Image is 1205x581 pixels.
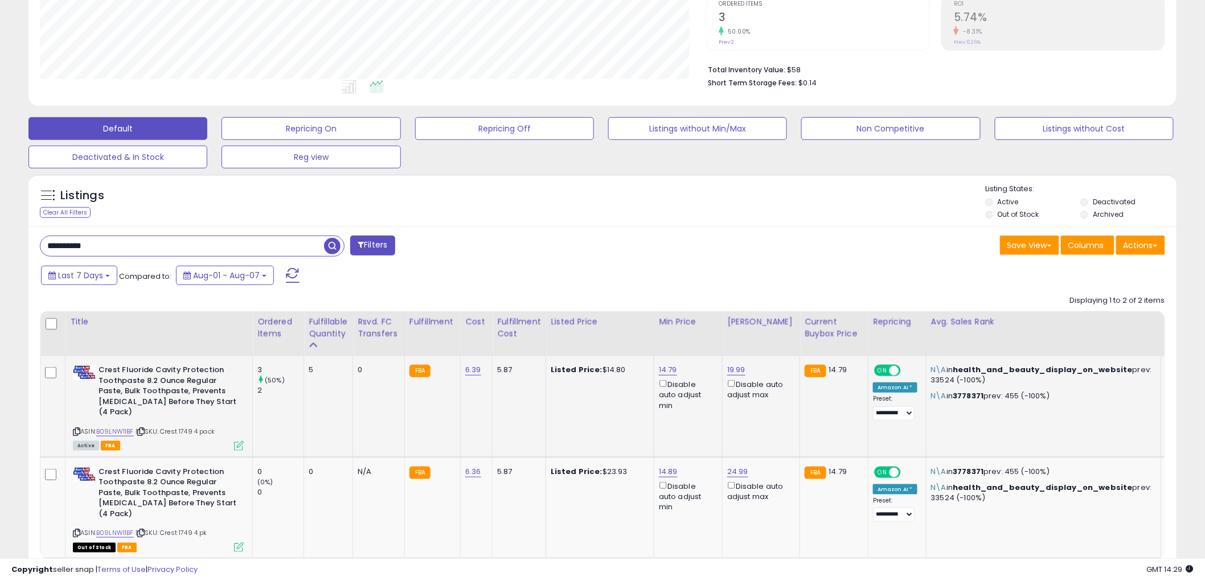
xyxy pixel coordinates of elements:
button: Listings without Min/Max [608,117,787,140]
div: N/A [358,467,396,477]
small: FBA [409,467,431,479]
small: FBA [805,365,826,377]
div: 0 [358,365,396,375]
p: in prev: 33524 (-100%) [931,365,1152,385]
span: | SKU: Crest 1749 4 pack [136,427,215,436]
p: in prev: 33524 (-100%) [931,483,1152,503]
span: Columns [1068,240,1104,251]
span: OFF [899,467,917,477]
span: | SKU: Crest 1749 4 pk [136,528,207,537]
span: N\A [931,390,946,401]
a: 6.36 [465,466,481,477]
small: FBA [805,467,826,479]
div: Ordered Items [257,316,299,340]
img: 41Q0CByzaCL._SL40_.jpg [73,365,96,380]
div: ASIN: [73,365,244,449]
b: Listed Price: [551,466,602,477]
div: Fulfillment [409,316,456,328]
button: Non Competitive [801,117,980,140]
span: Last 7 Days [58,270,103,281]
span: N\A [931,482,946,493]
div: 5.87 [497,467,537,477]
strong: Copyright [11,564,53,575]
small: Prev: 2 [719,39,734,46]
small: Prev: 6.26% [954,39,981,46]
b: Listed Price: [551,364,602,375]
b: Short Term Storage Fees: [708,78,797,88]
span: ROI [954,1,1165,7]
div: Avg. Sales Rank [931,316,1156,328]
a: 6.39 [465,364,481,376]
div: Rsvd. FC Transfers [358,316,400,340]
button: Reg view [222,146,400,168]
span: FBA [101,441,120,451]
div: 0 [257,487,304,497]
span: OFF [899,366,917,376]
h5: Listings [60,188,104,204]
span: 3778371 [953,390,983,401]
a: 14.79 [659,364,677,376]
button: Listings without Cost [995,117,1174,140]
b: Crest Fluoride Cavity Protection Toothpaste 8.2 Ounce Regular Paste, Bulk Toothpaste, Prevents [M... [99,467,237,522]
a: Terms of Use [97,564,146,575]
small: (0%) [257,477,273,487]
small: (50%) [265,376,285,385]
div: Listed Price [551,316,649,328]
button: Default [28,117,207,140]
img: 41Q0CByzaCL._SL40_.jpg [73,467,96,482]
div: seller snap | | [11,564,198,575]
small: 50.00% [724,27,751,36]
div: Repricing [873,316,921,328]
div: Title [70,316,248,328]
div: Preset: [873,395,917,421]
span: $0.14 [798,77,817,88]
div: Disable auto adjust max [727,378,791,400]
label: Archived [1093,209,1124,219]
h2: 5.74% [954,11,1165,26]
div: Amazon AI * [873,382,917,393]
span: health_and_beauty_display_on_website [953,482,1132,493]
small: FBA [409,365,431,377]
li: $58 [708,62,1157,76]
div: Displaying 1 to 2 of 2 items [1070,295,1165,306]
div: 0 [257,467,304,477]
p: in prev: 455 (-100%) [931,467,1152,477]
button: Aug-01 - Aug-07 [176,266,274,285]
span: 3778371 [953,466,983,477]
div: Disable auto adjust min [659,480,714,513]
div: Cost [465,316,487,328]
span: Compared to: [119,271,171,282]
div: Preset: [873,497,917,522]
a: 14.89 [659,466,678,477]
h2: 3 [719,11,929,26]
div: 3 [257,365,304,375]
div: Fulfillable Quantity [309,316,348,340]
div: $14.80 [551,365,645,375]
div: Clear All Filters [40,207,91,218]
div: 0 [309,467,344,477]
div: Disable auto adjust max [727,480,791,502]
span: FBA [117,543,137,553]
span: All listings that are currently out of stock and unavailable for purchase on Amazon [73,543,116,553]
div: 5.87 [497,365,537,375]
span: 2025-08-15 14:29 GMT [1147,564,1194,575]
button: Repricing Off [415,117,594,140]
button: Repricing On [222,117,400,140]
div: ASIN: [73,467,244,551]
label: Deactivated [1093,197,1136,207]
a: B09LNW11BF [96,427,134,436]
span: ON [875,467,890,477]
div: Disable auto adjust min [659,378,714,411]
button: Actions [1116,236,1165,255]
span: N\A [931,364,946,375]
b: Total Inventory Value: [708,65,785,75]
div: [PERSON_NAME] [727,316,795,328]
button: Deactivated & In Stock [28,146,207,168]
span: ON [875,366,890,376]
p: in prev: 455 (-100%) [931,391,1152,401]
span: health_and_beauty_display_on_website [953,364,1132,375]
b: Crest Fluoride Cavity Protection Toothpaste 8.2 Ounce Regular Paste, Bulk Toothpaste, Prevents [M... [99,365,237,421]
span: 14.79 [829,466,847,477]
small: -8.31% [959,27,982,36]
a: 19.99 [727,364,745,376]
